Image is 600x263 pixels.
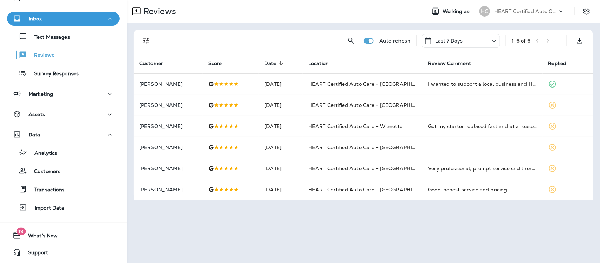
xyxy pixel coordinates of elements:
p: [PERSON_NAME] [139,187,197,192]
span: HEART Certified Auto Care - [GEOGRAPHIC_DATA] [308,144,434,150]
span: HEART Certified Auto Care - [GEOGRAPHIC_DATA] [308,165,434,172]
button: Support [7,245,120,259]
div: 1 - 6 of 6 [512,38,530,44]
button: Survey Responses [7,66,120,81]
button: Text Messages [7,29,120,44]
button: Data [7,128,120,142]
div: Got my starter replaced fast and at a reasonable price, car is driving great now! Staff was frien... [428,123,537,130]
button: Inbox [7,12,120,26]
p: [PERSON_NAME] [139,102,197,108]
span: Score [208,60,231,66]
td: [DATE] [259,95,303,116]
span: Support [21,250,48,258]
p: Last 7 Days [435,38,463,44]
td: [DATE] [259,73,303,95]
p: Assets [28,111,45,117]
p: Reviews [141,6,176,17]
button: Search Reviews [344,34,358,48]
p: Transactions [27,187,65,193]
span: Customer [139,60,172,66]
span: Review Comment [428,60,480,66]
span: Working as: [443,8,472,14]
p: Text Messages [27,34,70,41]
p: Marketing [28,91,53,97]
span: HEART Certified Auto Care - [GEOGRAPHIC_DATA] [308,102,434,108]
span: Score [208,60,222,66]
span: Replied [548,60,576,66]
p: [PERSON_NAME] [139,166,197,171]
button: Assets [7,107,120,121]
p: [PERSON_NAME] [139,145,197,150]
span: Date [264,60,285,66]
button: 19What's New [7,229,120,243]
span: HEART Certified Auto Care - [GEOGRAPHIC_DATA] [308,81,434,87]
p: Auto refresh [379,38,411,44]
p: Analytics [27,150,57,157]
p: Import Data [27,205,64,212]
p: Inbox [28,16,42,21]
p: Data [28,132,40,137]
td: [DATE] [259,137,303,158]
button: Customers [7,163,120,178]
p: Reviews [27,52,54,59]
button: Transactions [7,182,120,197]
button: Export as CSV [573,34,587,48]
p: Survey Responses [27,71,79,77]
button: Import Data [7,200,120,215]
td: [DATE] [259,179,303,200]
td: [DATE] [259,116,303,137]
span: HEART Certified Auto Care - [GEOGRAPHIC_DATA] [308,186,434,193]
p: HEART Certified Auto Care [494,8,557,14]
span: Customer [139,60,163,66]
p: Customers [27,168,60,175]
span: Location [308,60,338,66]
button: Analytics [7,145,120,160]
button: Settings [580,5,593,18]
span: 19 [16,228,26,235]
p: [PERSON_NAME] [139,81,197,87]
span: Location [308,60,329,66]
span: HEART Certified Auto Care - Wilmette [308,123,402,129]
span: What's New [21,233,58,241]
button: Reviews [7,47,120,62]
td: [DATE] [259,158,303,179]
div: I wanted to support a local business and Heart Certified Auto Care in Evanston came highly recomm... [428,81,537,88]
button: Marketing [7,87,120,101]
span: Replied [548,60,567,66]
span: Date [264,60,276,66]
span: Review Comment [428,60,471,66]
p: [PERSON_NAME] [139,123,197,129]
div: Good-honest service and pricing [428,186,537,193]
div: HC [479,6,490,17]
div: Very professional, prompt service snd thorough. So happy I found them! [428,165,537,172]
button: Filters [139,34,153,48]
